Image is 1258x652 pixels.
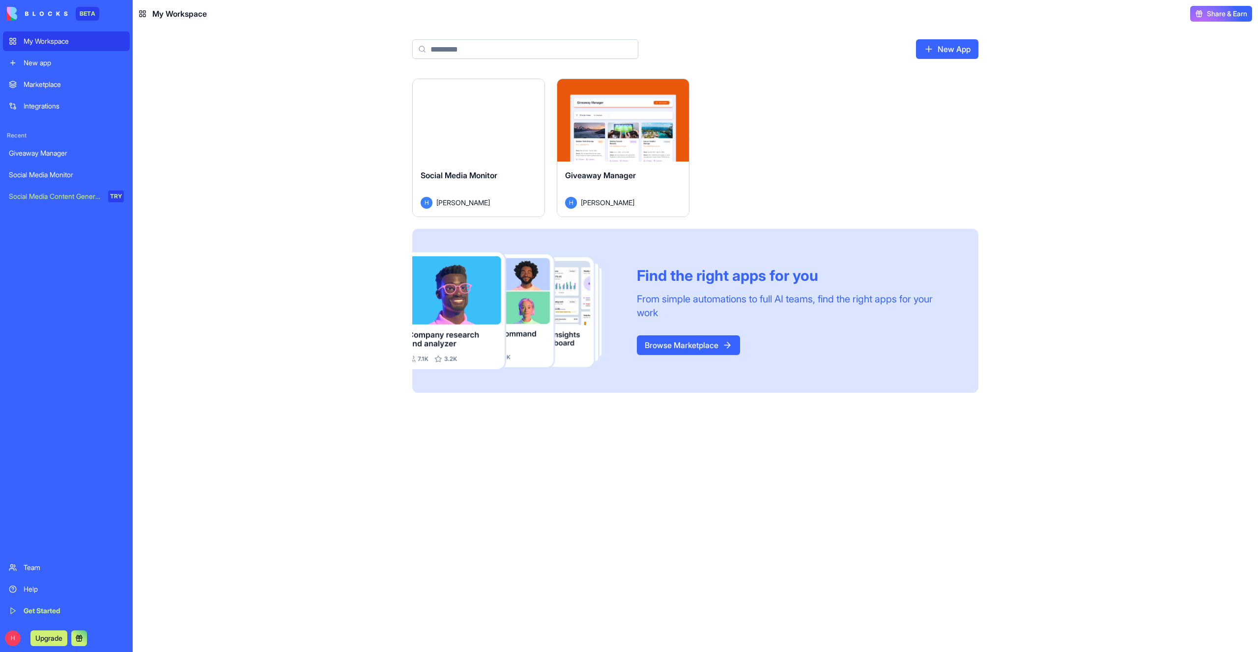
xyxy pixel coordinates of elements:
a: Upgrade [30,633,67,643]
div: Marketplace [24,80,124,89]
span: [PERSON_NAME] [581,197,634,208]
a: BETA [7,7,99,21]
div: Social Media Monitor [9,170,124,180]
div: BETA [76,7,99,21]
button: Upgrade [30,630,67,646]
span: H [5,630,21,646]
span: Share & Earn [1207,9,1247,19]
a: Social Media Content GeneratorTRY [3,187,130,206]
a: New app [3,53,130,73]
span: H [565,197,577,209]
span: Giveaway Manager [565,170,636,180]
div: TRY [108,190,124,202]
a: Giveaway ManagerH[PERSON_NAME] [557,79,689,217]
a: Integrations [3,96,130,116]
a: Browse Marketplace [637,335,740,355]
img: logo [7,7,68,21]
a: Team [3,558,130,577]
div: Help [24,584,124,594]
a: Get Started [3,601,130,621]
img: Frame_181_egmpey.png [412,252,621,370]
div: Get Started [24,606,124,616]
a: Giveaway Manager [3,143,130,163]
span: H [421,197,432,209]
div: My Workspace [24,36,124,46]
span: [PERSON_NAME] [436,197,490,208]
span: Social Media Monitor [421,170,497,180]
span: Recent [3,132,130,139]
span: My Workspace [152,8,207,20]
button: Share & Earn [1190,6,1252,22]
a: New App [916,39,978,59]
div: Find the right apps for you [637,267,955,284]
div: From simple automations to full AI teams, find the right apps for your work [637,292,955,320]
div: New app [24,58,124,68]
a: Help [3,579,130,599]
a: Social Media Monitor [3,165,130,185]
div: Integrations [24,101,124,111]
a: Social Media MonitorH[PERSON_NAME] [412,79,545,217]
div: Team [24,563,124,572]
a: Marketplace [3,75,130,94]
a: My Workspace [3,31,130,51]
div: Social Media Content Generator [9,191,101,201]
div: Giveaway Manager [9,148,124,158]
